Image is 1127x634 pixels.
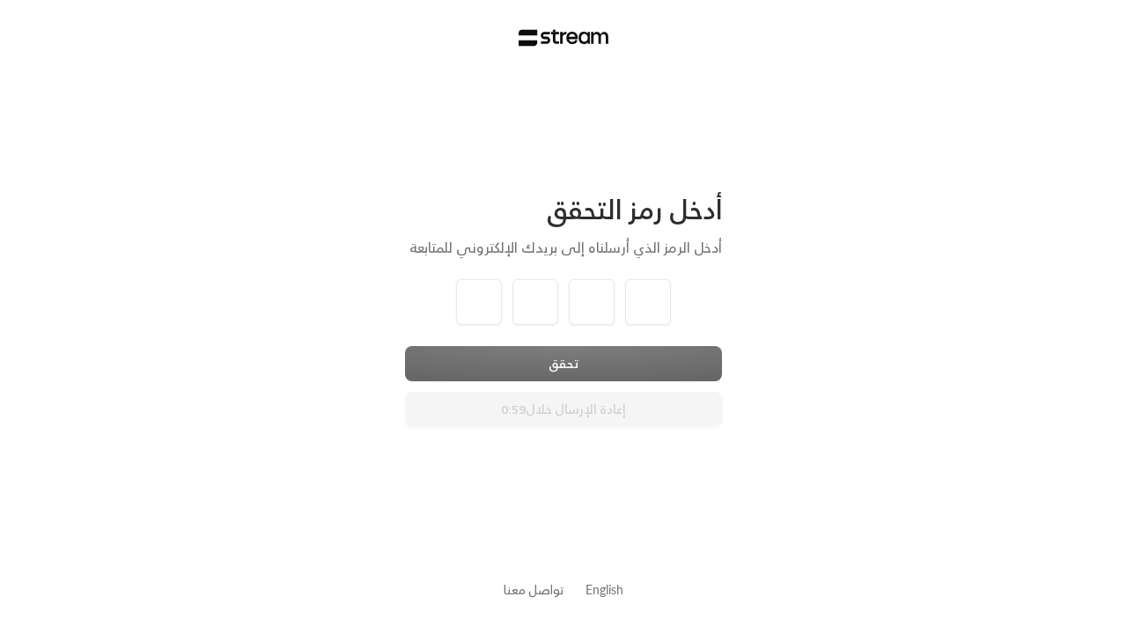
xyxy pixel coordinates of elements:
[519,29,609,47] img: Stream Logo
[586,573,623,606] a: English
[504,579,564,601] a: تواصل معنا
[504,580,564,599] button: تواصل معنا
[405,237,722,258] div: أدخل الرمز الذي أرسلناه إلى بريدك الإلكتروني للمتابعة
[405,193,722,226] div: أدخل رمز التحقق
